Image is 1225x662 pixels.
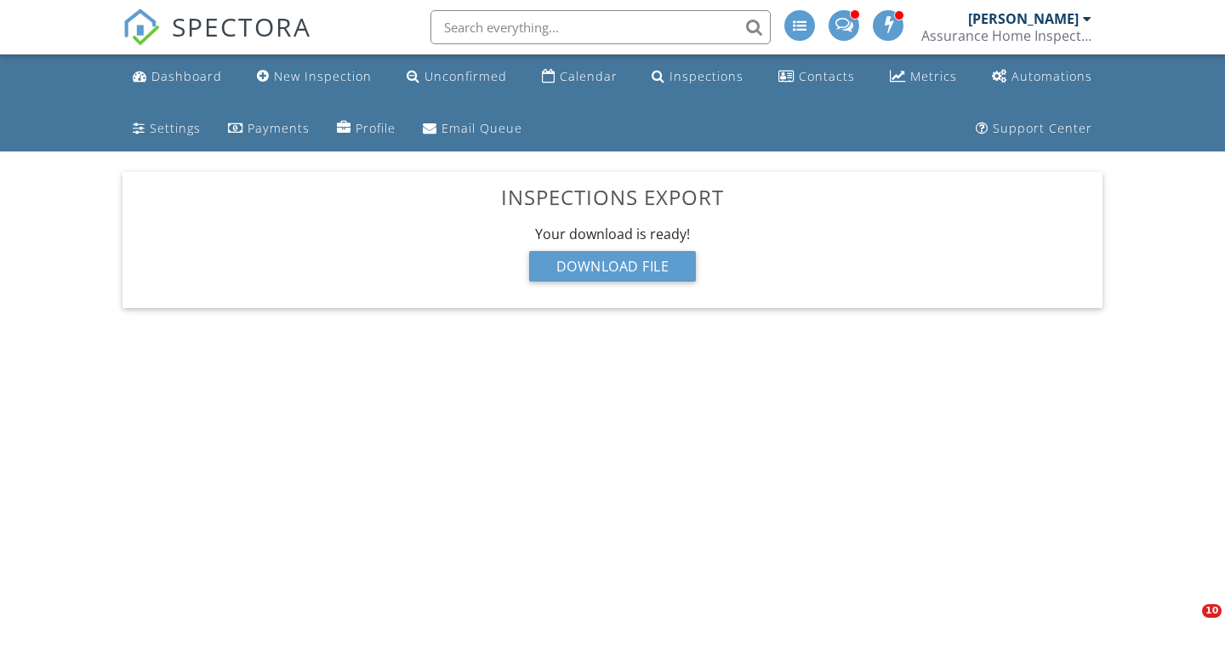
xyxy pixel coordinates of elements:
[799,68,855,84] div: Contacts
[969,113,1099,145] a: Support Center
[248,120,310,136] div: Payments
[122,9,160,46] img: The Best Home Inspection Software - Spectora
[126,61,229,93] a: Dashboard
[993,120,1092,136] div: Support Center
[442,120,522,136] div: Email Queue
[985,61,1099,93] a: Automations (Advanced)
[645,61,750,93] a: Inspections
[535,61,624,93] a: Calendar
[221,113,316,145] a: Payments
[400,61,514,93] a: Unconfirmed
[136,185,1089,208] h3: Inspections Export
[151,68,222,84] div: Dashboard
[529,251,697,282] div: Download File
[136,225,1089,243] div: Your download is ready!
[1011,68,1092,84] div: Automations
[416,113,529,145] a: Email Queue
[172,9,311,44] span: SPECTORA
[669,68,744,84] div: Inspections
[968,10,1079,27] div: [PERSON_NAME]
[150,120,201,136] div: Settings
[560,68,618,84] div: Calendar
[356,120,396,136] div: Profile
[921,27,1091,44] div: Assurance Home Inspections
[274,68,372,84] div: New Inspection
[330,113,402,145] a: Company Profile
[424,68,507,84] div: Unconfirmed
[430,10,771,44] input: Search everything...
[1167,604,1208,645] iframe: Intercom live chat
[250,61,379,93] a: New Inspection
[772,61,862,93] a: Contacts
[126,113,208,145] a: Settings
[910,68,957,84] div: Metrics
[1202,604,1222,618] span: 10
[122,23,311,59] a: SPECTORA
[883,61,964,93] a: Metrics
